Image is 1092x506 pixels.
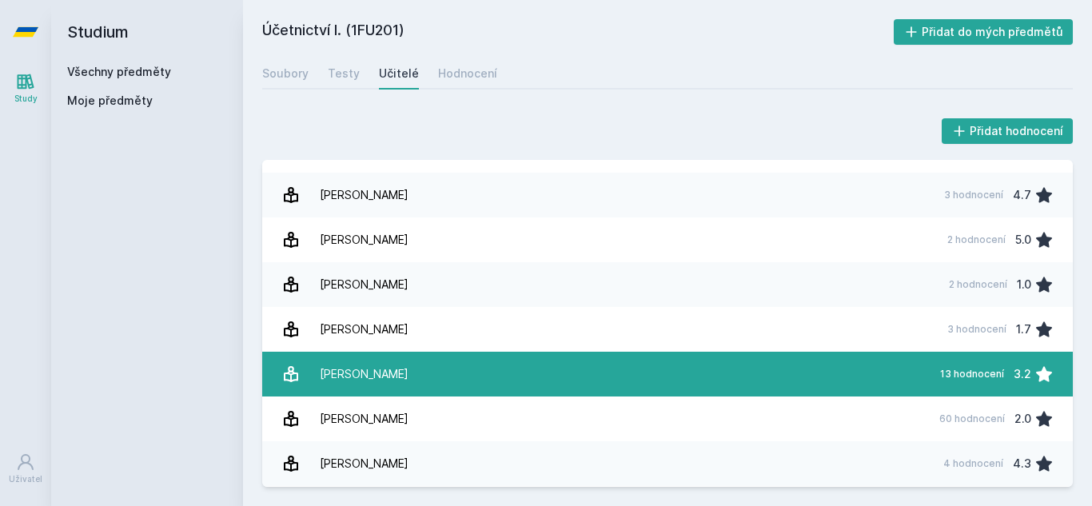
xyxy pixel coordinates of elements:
[320,179,409,211] div: [PERSON_NAME]
[944,189,1003,201] div: 3 hodnocení
[438,58,497,90] a: Hodnocení
[1015,224,1031,256] div: 5.0
[320,313,409,345] div: [PERSON_NAME]
[320,224,409,256] div: [PERSON_NAME]
[894,19,1074,45] button: Přidat do mých předmětů
[262,441,1073,486] a: [PERSON_NAME] 4 hodnocení 4.3
[3,444,48,493] a: Uživatel
[67,65,171,78] a: Všechny předměty
[947,233,1006,246] div: 2 hodnocení
[379,66,419,82] div: Učitelé
[262,66,309,82] div: Soubory
[262,307,1073,352] a: [PERSON_NAME] 3 hodnocení 1.7
[947,323,1006,336] div: 3 hodnocení
[320,448,409,480] div: [PERSON_NAME]
[67,93,153,109] span: Moje předměty
[320,269,409,301] div: [PERSON_NAME]
[262,173,1073,217] a: [PERSON_NAME] 3 hodnocení 4.7
[1017,269,1031,301] div: 1.0
[328,66,360,82] div: Testy
[9,473,42,485] div: Uživatel
[1014,358,1031,390] div: 3.2
[3,64,48,113] a: Study
[328,58,360,90] a: Testy
[1016,313,1031,345] div: 1.7
[262,217,1073,262] a: [PERSON_NAME] 2 hodnocení 5.0
[262,352,1073,396] a: [PERSON_NAME] 13 hodnocení 3.2
[1013,179,1031,211] div: 4.7
[262,396,1073,441] a: [PERSON_NAME] 60 hodnocení 2.0
[14,93,38,105] div: Study
[262,262,1073,307] a: [PERSON_NAME] 2 hodnocení 1.0
[943,457,1003,470] div: 4 hodnocení
[262,58,309,90] a: Soubory
[940,368,1004,380] div: 13 hodnocení
[1014,403,1031,435] div: 2.0
[949,278,1007,291] div: 2 hodnocení
[262,19,894,45] h2: Účetnictví I. (1FU201)
[379,58,419,90] a: Učitelé
[942,118,1074,144] button: Přidat hodnocení
[939,412,1005,425] div: 60 hodnocení
[438,66,497,82] div: Hodnocení
[1013,448,1031,480] div: 4.3
[320,358,409,390] div: [PERSON_NAME]
[320,403,409,435] div: [PERSON_NAME]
